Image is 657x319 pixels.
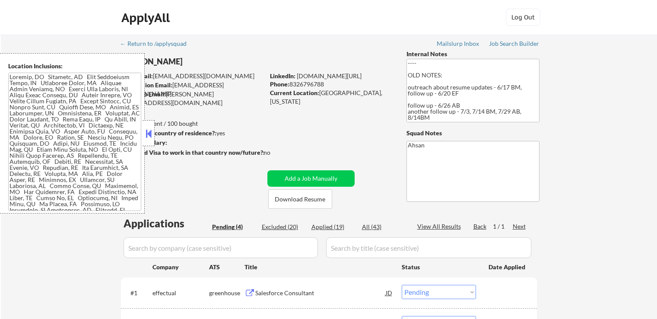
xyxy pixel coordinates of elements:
button: Download Resume [268,189,332,209]
div: Job Search Builder [489,41,540,47]
strong: Will need Visa to work in that country now/future?: [121,149,265,156]
div: Company [152,263,209,271]
div: Mailslurp Inbox [437,41,480,47]
strong: Phone: [270,80,289,88]
div: Applications [124,218,209,229]
a: ← Return to /applysquad [120,40,195,49]
div: 1 / 1 [493,222,513,231]
div: Salesforce Consultant [255,289,386,297]
div: [EMAIL_ADDRESS][DOMAIN_NAME] [121,81,264,98]
div: View All Results [417,222,463,231]
a: Job Search Builder [489,40,540,49]
div: Status [402,259,476,274]
strong: Can work in country of residence?: [121,129,216,137]
div: Location Inclusions: [8,62,141,70]
div: ATS [209,263,244,271]
div: no [263,148,288,157]
div: JD [385,285,394,300]
div: greenhouse [209,289,244,297]
div: 8326796788 [270,80,392,89]
a: Mailslurp Inbox [437,40,480,49]
div: 19 sent / 100 bought [121,119,264,128]
button: Log Out [506,9,540,26]
a: [DOMAIN_NAME][URL] [297,72,362,80]
div: Pending (4) [212,223,255,231]
div: yes [121,129,262,137]
div: Applied (19) [311,223,355,231]
div: [EMAIL_ADDRESS][DOMAIN_NAME] [121,72,264,80]
div: Date Applied [489,263,527,271]
div: ApplyAll [121,10,172,25]
strong: LinkedIn: [270,72,295,80]
div: [GEOGRAPHIC_DATA], [US_STATE] [270,89,392,105]
div: Squad Notes [406,129,540,137]
div: #1 [130,289,146,297]
div: Excluded (20) [262,223,305,231]
input: Search by company (case sensitive) [124,237,318,258]
div: effectual [152,289,209,297]
div: All (43) [362,223,405,231]
div: Next [513,222,527,231]
div: Internal Notes [406,50,540,58]
div: [PERSON_NAME][EMAIL_ADDRESS][DOMAIN_NAME] [121,90,264,107]
div: Title [244,263,394,271]
input: Search by title (case sensitive) [326,237,531,258]
div: ← Return to /applysquad [120,41,195,47]
button: Add a Job Manually [267,170,355,187]
strong: Current Location: [270,89,319,96]
div: Back [473,222,487,231]
div: [PERSON_NAME] [121,56,298,67]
